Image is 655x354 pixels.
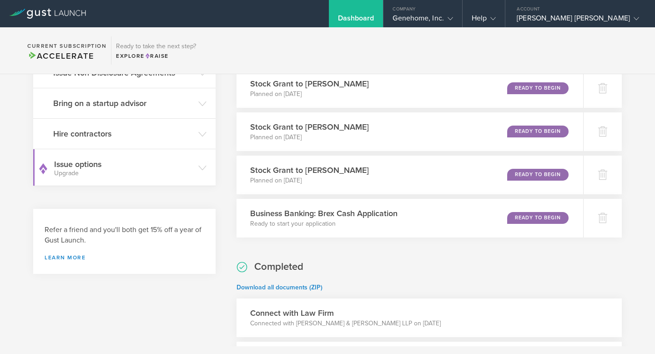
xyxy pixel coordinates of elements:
a: Learn more [45,255,204,260]
h2: Current Subscription [27,43,106,49]
a: Download all documents (ZIP) [237,283,322,291]
div: Ready to Begin [507,212,569,224]
p: Planned on [DATE] [250,133,369,142]
iframe: Chat Widget [610,310,655,354]
h3: Ready to take the next step? [116,43,196,50]
h3: Stock Grant to [PERSON_NAME] [250,164,369,176]
div: Business Banking: Brex Cash ApplicationReady to start your applicationReady to Begin [237,199,583,238]
div: Stock Grant to [PERSON_NAME]Planned on [DATE]Ready to Begin [237,156,583,194]
div: Stock Grant to [PERSON_NAME]Planned on [DATE]Ready to Begin [237,112,583,151]
h3: Hire contractors [53,128,194,140]
div: Stock Grant to [PERSON_NAME]Planned on [DATE]Ready to Begin [237,69,583,108]
h3: Stock Grant to [PERSON_NAME] [250,121,369,133]
p: Planned on [DATE] [250,90,369,99]
p: Ready to start your application [250,219,398,228]
p: Connected with [PERSON_NAME] & [PERSON_NAME] LLP on [DATE] [250,319,441,328]
div: Explore [116,52,196,60]
h3: Business Banking: Brex Cash Application [250,207,398,219]
h3: Connect with Law Firm [250,307,441,319]
h3: Issue options [54,158,194,177]
small: Upgrade [54,170,194,177]
h3: Bring on a startup advisor [53,97,194,109]
div: Ready to Begin [507,169,569,181]
h3: Refer a friend and you'll both get 15% off a year of Gust Launch. [45,225,204,246]
div: Ready to take the next step?ExploreRaise [111,36,201,65]
div: Genehome, Inc. [393,14,453,27]
div: Help [472,14,496,27]
div: Ready to Begin [507,126,569,137]
div: [PERSON_NAME] [PERSON_NAME] [517,14,639,27]
h3: Stock Grant to [PERSON_NAME] [250,78,369,90]
h2: Completed [254,260,303,273]
span: Raise [145,53,169,59]
span: Accelerate [27,51,94,61]
div: Ready to Begin [507,82,569,94]
div: Dashboard [338,14,374,27]
p: Planned on [DATE] [250,176,369,185]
